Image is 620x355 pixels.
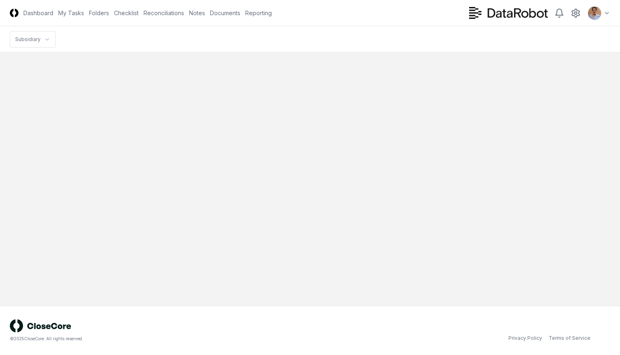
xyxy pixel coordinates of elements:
a: Checklist [114,9,139,17]
a: Notes [189,9,205,17]
a: Reporting [245,9,272,17]
nav: breadcrumb [10,31,56,48]
a: Reconciliations [144,9,184,17]
a: Terms of Service [549,334,590,342]
a: My Tasks [58,9,84,17]
div: © 2025 CloseCore. All rights reserved. [10,336,310,342]
img: logo [10,319,71,332]
img: DataRobot logo [469,7,548,19]
img: ACg8ocJQMOvmSPd3UL49xc9vpCPVmm11eU3MHvqasztQ5vlRzJrDCoM=s96-c [588,7,601,20]
div: Subsidiary [15,36,41,43]
a: Documents [210,9,240,17]
img: Logo [10,9,18,17]
a: Folders [89,9,109,17]
a: Dashboard [23,9,53,17]
a: Privacy Policy [508,334,542,342]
